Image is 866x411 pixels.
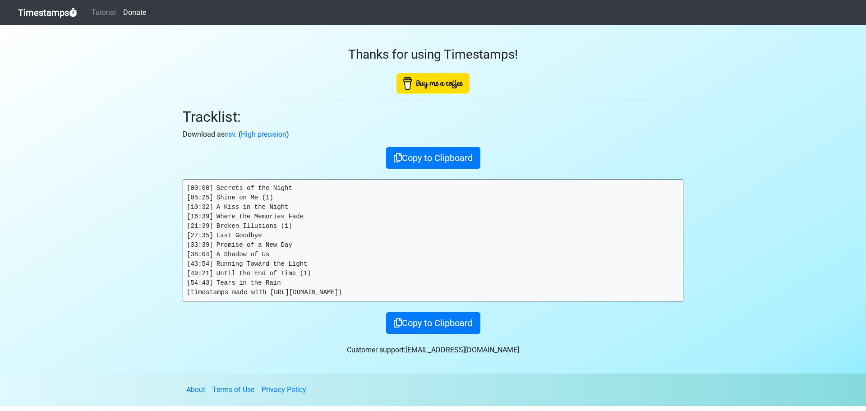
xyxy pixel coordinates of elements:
button: Copy to Clipboard [386,147,480,169]
p: Download as . ( ) [183,129,683,140]
a: High precision [241,130,286,139]
a: About [186,385,205,394]
img: Buy Me A Coffee [396,73,470,93]
a: Terms of Use [212,385,254,394]
a: Timestamps [18,4,77,22]
button: Copy to Clipboard [386,312,480,334]
h3: Thanks for using Timestamps! [183,47,683,62]
a: Tutorial [88,4,120,22]
a: Donate [120,4,150,22]
pre: [00:00] Secrets of the Night [05:25] Shine on Me (1) [10:32] A Kiss in the Night [16:39] Where th... [183,180,683,301]
a: csv [225,130,235,139]
a: Privacy Policy [262,385,306,394]
h2: Tracklist: [183,108,683,125]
